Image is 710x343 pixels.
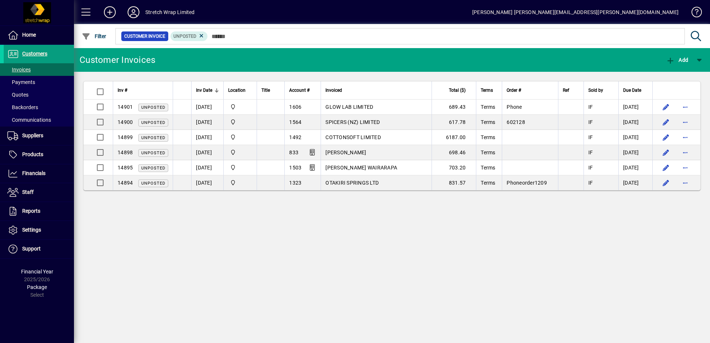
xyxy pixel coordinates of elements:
[472,6,679,18] div: [PERSON_NAME] [PERSON_NAME][EMAIL_ADDRESS][PERSON_NAME][DOMAIN_NAME]
[196,86,212,94] span: Inv Date
[4,76,74,88] a: Payments
[22,151,43,157] span: Products
[4,183,74,202] a: Staff
[141,166,165,171] span: Unposted
[507,86,521,94] span: Order #
[80,54,155,66] div: Customer Invoices
[588,134,593,140] span: IF
[4,240,74,258] a: Support
[228,179,252,187] span: SWL-AKL
[507,104,522,110] span: Phone
[618,145,652,160] td: [DATE]
[118,165,133,171] span: 14895
[22,189,34,195] span: Staff
[588,180,593,186] span: IF
[660,131,672,143] button: Edit
[679,162,691,174] button: More options
[145,6,195,18] div: Stretch Wrap Limited
[325,134,381,140] span: COTTONSOFT LIMITED
[325,86,427,94] div: Invoiced
[4,164,74,183] a: Financials
[228,164,252,172] span: SWL-AKL
[228,118,252,126] span: SWL-AKL
[686,1,701,26] a: Knowledge Base
[618,175,652,190] td: [DATE]
[228,133,252,141] span: SWL-AKL
[228,103,252,111] span: SWL-AKL
[80,30,108,43] button: Filter
[432,115,476,130] td: 617.78
[118,149,133,155] span: 14898
[325,119,380,125] span: SPICERS (NZ) LIMITED
[141,135,165,140] span: Unposted
[22,132,43,138] span: Suppliers
[618,115,652,130] td: [DATE]
[191,100,223,115] td: [DATE]
[118,86,127,94] span: Inv #
[141,120,165,125] span: Unposted
[679,116,691,128] button: More options
[289,134,301,140] span: 1492
[289,165,301,171] span: 1503
[507,119,525,125] span: 602128
[432,130,476,145] td: 6187.00
[666,57,688,63] span: Add
[173,34,196,39] span: Unposted
[325,165,397,171] span: [PERSON_NAME] WAIRARAPA
[588,104,593,110] span: IF
[679,131,691,143] button: More options
[4,221,74,239] a: Settings
[623,86,648,94] div: Due Date
[325,104,373,110] span: GLOW LAB LIMITED
[191,160,223,175] td: [DATE]
[588,86,603,94] span: Sold by
[118,180,133,186] span: 14894
[22,246,41,252] span: Support
[191,130,223,145] td: [DATE]
[4,145,74,164] a: Products
[289,119,301,125] span: 1564
[27,284,47,290] span: Package
[289,104,301,110] span: 1606
[22,170,45,176] span: Financials
[4,88,74,101] a: Quotes
[679,147,691,158] button: More options
[196,86,219,94] div: Inv Date
[588,119,593,125] span: IF
[228,86,252,94] div: Location
[481,104,495,110] span: Terms
[481,180,495,186] span: Terms
[660,147,672,158] button: Edit
[22,208,40,214] span: Reports
[118,134,133,140] span: 14899
[481,165,495,171] span: Terms
[679,101,691,113] button: More options
[191,175,223,190] td: [DATE]
[507,180,547,186] span: Phoneorder1209
[481,134,495,140] span: Terms
[588,149,593,155] span: IF
[7,104,38,110] span: Backorders
[289,86,316,94] div: Account #
[432,175,476,190] td: 831.57
[660,116,672,128] button: Edit
[22,227,41,233] span: Settings
[436,86,472,94] div: Total ($)
[325,86,342,94] span: Invoiced
[124,33,165,40] span: Customer Invoice
[4,63,74,76] a: Invoices
[170,31,208,41] mat-chip: Customer Invoice Status: Unposted
[325,149,366,155] span: [PERSON_NAME]
[261,86,280,94] div: Title
[289,149,298,155] span: 833
[7,92,28,98] span: Quotes
[4,114,74,126] a: Communications
[7,79,35,85] span: Payments
[228,86,246,94] span: Location
[660,101,672,113] button: Edit
[289,180,301,186] span: 1323
[618,160,652,175] td: [DATE]
[122,6,145,19] button: Profile
[141,151,165,155] span: Unposted
[4,26,74,44] a: Home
